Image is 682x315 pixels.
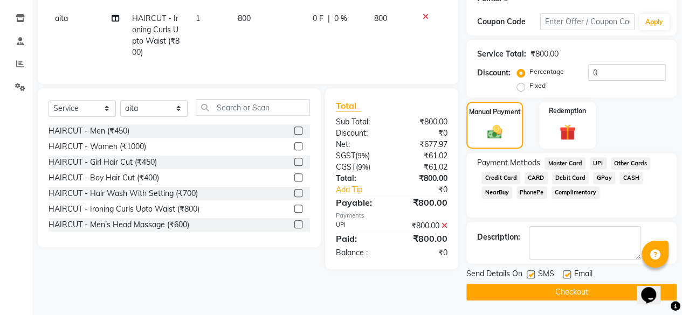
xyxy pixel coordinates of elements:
[328,13,330,24] span: |
[328,116,392,128] div: Sub Total:
[481,172,520,184] span: Credit Card
[328,232,392,245] div: Paid:
[391,247,456,258] div: ₹0
[328,162,392,173] div: ( )
[639,14,670,30] button: Apply
[328,184,402,195] a: Add Tip
[574,268,593,282] span: Email
[328,139,392,150] div: Net:
[336,211,447,220] div: Payments
[466,284,677,300] button: Checkout
[49,204,199,215] div: HAIRCUT - Ironing Curls Upto Waist (₹800)
[328,220,392,232] div: UPI
[374,13,387,23] span: 800
[637,272,671,304] iframe: chat widget
[49,141,146,152] div: HAIRCUT - Women (₹1000)
[391,173,456,184] div: ₹800.00
[483,123,507,141] img: _cash.svg
[49,188,198,199] div: HAIRCUT - Hair Wash With Setting (₹700)
[391,162,456,173] div: ₹61.02
[336,100,361,111] span: Total
[611,157,651,170] span: Other Cards
[552,186,600,199] span: Complimentary
[313,13,323,24] span: 0 F
[540,13,635,30] input: Enter Offer / Coupon Code
[336,151,355,160] span: SGST
[391,232,456,245] div: ₹800.00
[357,151,368,160] span: 9%
[477,16,540,27] div: Coupon Code
[529,81,546,90] label: Fixed
[49,219,189,230] div: HAIRCUT - Men’s Head Massage (₹600)
[477,48,526,60] div: Service Total:
[55,13,68,23] span: aita
[481,186,512,199] span: NearBuy
[49,125,129,137] div: HAIRCUT - Men (₹450)
[549,106,586,116] label: Redemption
[402,184,456,195] div: ₹0
[619,172,643,184] span: CASH
[516,186,547,199] span: PhonePe
[391,220,456,232] div: ₹800.00
[466,268,522,282] span: Send Details On
[525,172,548,184] span: CARD
[593,172,615,184] span: GPay
[538,268,554,282] span: SMS
[391,116,456,128] div: ₹800.00
[328,196,392,209] div: Payable:
[391,196,456,209] div: ₹800.00
[334,13,347,24] span: 0 %
[336,162,356,172] span: CGST
[545,157,585,170] span: Master Card
[531,48,559,60] div: ₹800.00
[469,107,521,117] label: Manual Payment
[49,157,157,168] div: HAIRCUT - Girl Hair Cut (₹450)
[328,150,392,162] div: ( )
[196,13,200,23] span: 1
[554,122,581,142] img: _gift.svg
[477,67,511,79] div: Discount:
[49,172,159,184] div: HAIRCUT - Boy Hair Cut (₹400)
[391,128,456,139] div: ₹0
[132,13,180,57] span: HAIRCUT - Ironing Curls Upto Waist (₹800)
[328,128,392,139] div: Discount:
[328,173,392,184] div: Total:
[358,163,368,171] span: 9%
[391,150,456,162] div: ₹61.02
[477,157,540,169] span: Payment Methods
[477,232,520,243] div: Description:
[238,13,251,23] span: 800
[328,247,392,258] div: Balance :
[590,157,607,170] span: UPI
[196,99,310,116] input: Search or Scan
[529,67,564,76] label: Percentage
[552,172,589,184] span: Debit Card
[391,139,456,150] div: ₹677.97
